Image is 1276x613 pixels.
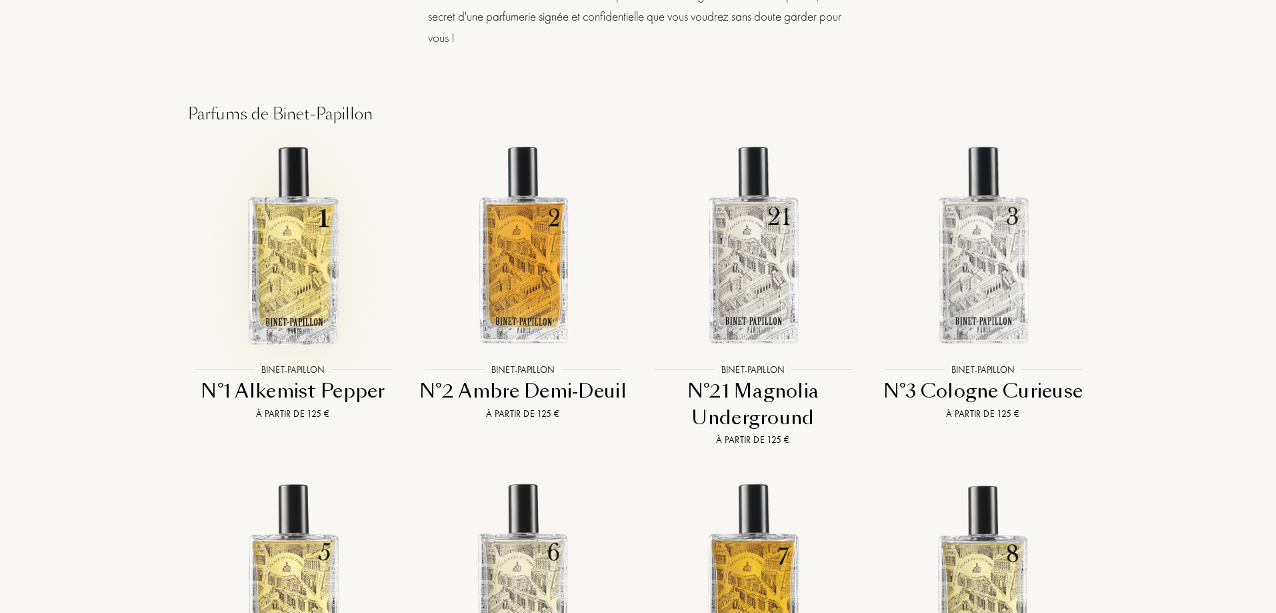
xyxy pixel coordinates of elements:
div: N°21 Magnolia Underground [643,378,863,431]
div: Binet-Papillon [485,362,561,376]
div: N°3 Cologne Curieuse [873,378,1093,404]
div: N°2 Ambre Demi-Deuil [413,378,633,404]
div: À partir de 125 € [413,407,633,421]
div: À partir de 125 € [873,407,1093,421]
div: Binet-Papillon [715,362,791,376]
img: N°3 Cologne Curieuse Binet Papillon [879,141,1087,348]
div: Parfums de Binet-Papillon [178,102,1098,126]
a: N°21 Magnolia Underground Binet PapillonBinet-PapillonN°21 Magnolia UndergroundÀ partir de 125 € [638,126,868,464]
img: N°1 Alkemist Pepper Binet Papillon [189,141,397,348]
a: N°1 Alkemist Pepper Binet PapillonBinet-PapillonN°1 Alkemist PepperÀ partir de 125 € [178,126,408,464]
img: N°21 Magnolia Underground Binet Papillon [649,141,857,348]
div: Binet-Papillon [945,362,1021,376]
div: À partir de 125 € [183,407,403,421]
div: Binet-Papillon [255,362,331,376]
a: N°3 Cologne Curieuse Binet PapillonBinet-PapillonN°3 Cologne CurieuseÀ partir de 125 € [868,126,1098,464]
div: N°1 Alkemist Pepper [183,378,403,404]
a: N°2 Ambre Demi-Deuil Binet PapillonBinet-PapillonN°2 Ambre Demi-DeuilÀ partir de 125 € [408,126,638,464]
div: À partir de 125 € [643,433,863,447]
img: N°2 Ambre Demi-Deuil Binet Papillon [419,141,627,348]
